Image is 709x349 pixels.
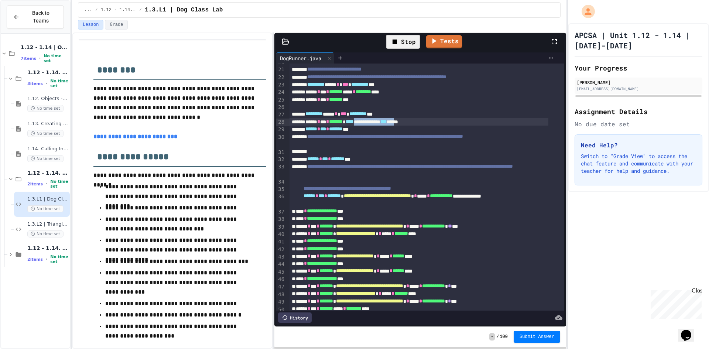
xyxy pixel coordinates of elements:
div: 37 [276,208,285,216]
span: Submit Answer [520,334,554,340]
span: / [95,7,98,13]
div: 50 [276,306,285,314]
div: 29 [276,126,285,133]
h1: APCSA | Unit 1.12 - 1.14 | [DATE]-[DATE] [575,30,702,51]
div: 35 [276,186,285,193]
div: 46 [276,276,285,283]
span: 2 items [27,257,43,262]
span: 1.12 - 1.14 | Objects and Instances of Classes [21,44,68,51]
div: 33 [276,163,285,178]
p: Switch to "Grade View" to access the chat feature and communicate with your teacher for help and ... [581,153,696,175]
div: 25 [276,96,285,104]
div: History [278,312,312,323]
span: Back to Teams [24,9,58,25]
div: 40 [276,231,285,238]
span: No time set [50,254,68,264]
div: 41 [276,238,285,246]
h3: Need Help? [581,141,696,150]
div: 39 [276,223,285,231]
div: 45 [276,268,285,276]
span: No time set [27,205,64,212]
div: [PERSON_NAME] [577,79,700,86]
span: • [46,81,47,86]
div: 23 [276,81,285,89]
div: 47 [276,283,285,291]
span: 1.12 - 1.14. | Practice Labs [27,245,68,252]
iframe: chat widget [678,319,702,342]
div: 32 [276,156,285,163]
span: 3 items [27,81,43,86]
span: • [46,256,47,262]
span: 7 items [21,56,36,61]
div: 22 [276,74,285,81]
span: / [139,7,142,13]
span: No time set [50,79,68,88]
span: No time set [44,54,68,63]
div: 26 [276,104,285,111]
button: Lesson [78,20,103,30]
div: 30 [276,134,285,149]
span: 2 items [27,182,43,187]
span: 100 [500,334,508,340]
div: [EMAIL_ADDRESS][DOMAIN_NAME] [577,86,700,92]
div: 48 [276,291,285,298]
span: 1.14. Calling Instance Methods [27,146,68,152]
div: 24 [276,89,285,96]
div: 43 [276,253,285,261]
div: DogRunner.java [276,52,334,64]
span: 1.3.L2 | Triangle Class Lab [27,221,68,227]
span: 1.13. Creating and Initializing Objects: Constructors [27,121,68,127]
span: • [39,55,41,61]
div: 27 [276,111,285,119]
h2: Your Progress [575,63,702,73]
h2: Assignment Details [575,106,702,117]
button: Back to Teams [7,5,64,29]
div: No due date set [575,120,702,129]
span: 1.12 - 1.14. | Graded Labs [101,7,136,13]
span: 1.12 - 1.14. | Graded Labs [27,170,68,176]
span: No time set [27,130,64,137]
div: My Account [574,3,597,20]
span: 1.3.L1 | Dog Class Lab [27,196,68,202]
div: 21 [276,66,285,73]
div: 31 [276,149,285,156]
div: 34 [276,178,285,186]
span: • [46,181,47,187]
div: DogRunner.java [276,54,325,62]
span: No time set [27,105,64,112]
a: Tests [426,35,462,48]
span: - [489,333,495,341]
div: 49 [276,298,285,306]
iframe: chat widget [648,287,702,319]
div: Chat with us now!Close [3,3,51,47]
span: No time set [50,179,68,189]
div: 28 [276,119,285,126]
span: ... [84,7,92,13]
button: Submit Answer [514,331,560,343]
button: Grade [105,20,128,30]
span: 1.12. Objects - Instances of Classes [27,96,68,102]
div: Stop [386,35,420,49]
span: No time set [27,155,64,162]
span: 1.3.L1 | Dog Class Lab [145,6,223,14]
div: 44 [276,261,285,268]
span: 1.12 - 1.14. | Lessons and Notes [27,69,68,76]
div: 42 [276,246,285,253]
span: / [496,334,499,340]
div: 38 [276,216,285,223]
span: No time set [27,230,64,237]
div: 36 [276,193,285,208]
